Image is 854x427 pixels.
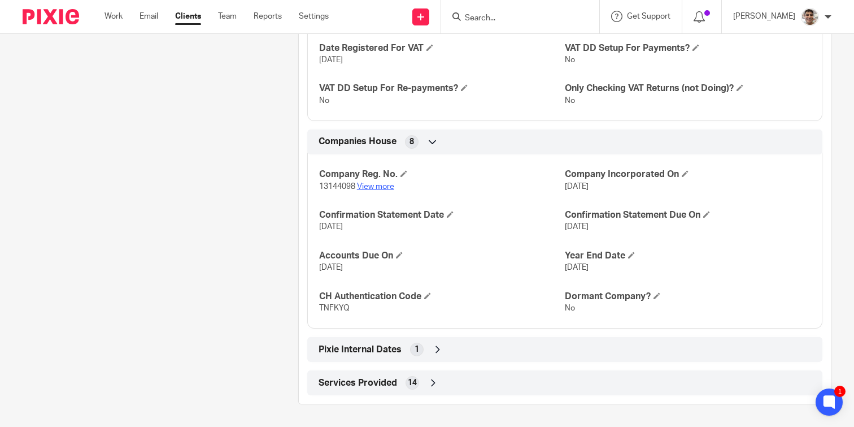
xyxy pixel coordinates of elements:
span: [DATE] [319,264,343,271]
div: 1 [834,386,846,397]
span: Pixie Internal Dates [319,344,402,356]
span: No [319,97,329,105]
h4: Year End Date [565,250,811,262]
h4: Confirmation Statement Due On [565,209,811,221]
a: Settings [299,11,329,22]
span: Companies House [319,136,396,148]
span: 8 [409,136,414,148]
a: Reports [254,11,282,22]
h4: CH Authentication Code [319,291,565,303]
a: Work [104,11,123,22]
span: [DATE] [319,223,343,231]
span: 1 [415,344,419,355]
a: Clients [175,11,201,22]
span: Services Provided [319,377,397,389]
a: Email [140,11,158,22]
span: No [565,97,575,105]
h4: Only Checking VAT Returns (not Doing)? [565,83,811,94]
p: [PERSON_NAME] [733,11,795,22]
span: Get Support [627,12,670,20]
img: PXL_20240409_141816916.jpg [801,8,819,26]
h4: Dormant Company? [565,291,811,303]
img: Pixie [23,9,79,24]
span: 13144098 [319,183,355,191]
a: View more [357,183,394,191]
span: [DATE] [319,56,343,64]
h4: VAT DD Setup For Re-payments? [319,83,565,94]
span: [DATE] [565,223,589,231]
span: No [565,304,575,312]
h4: Company Reg. No. [319,169,565,180]
a: Team [218,11,237,22]
span: [DATE] [565,264,589,271]
span: [DATE] [565,183,589,191]
h4: Date Registered For VAT [319,42,565,54]
h4: Accounts Due On [319,250,565,262]
span: TNFKYQ [319,304,350,312]
span: No [565,56,575,64]
h4: Confirmation Statement Date [319,209,565,221]
h4: VAT DD Setup For Payments? [565,42,811,54]
input: Search [464,14,565,24]
span: 14 [408,377,417,389]
h4: Company Incorporated On [565,169,811,180]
